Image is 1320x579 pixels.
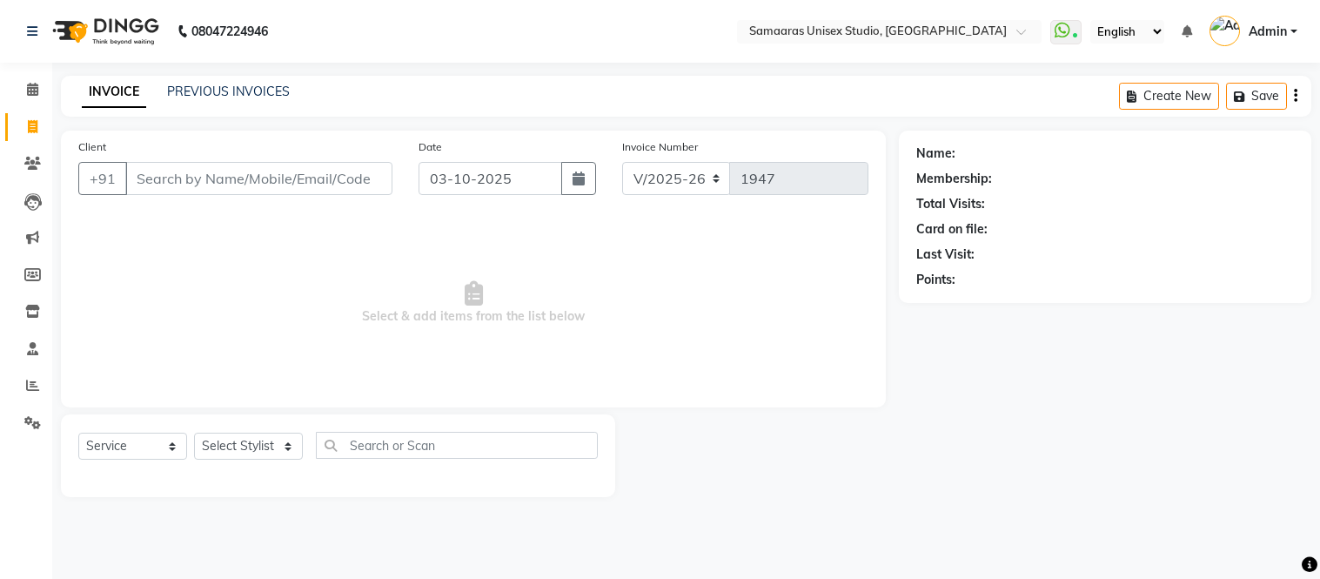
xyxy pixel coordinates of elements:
div: Membership: [916,170,992,188]
div: Last Visit: [916,246,975,264]
div: Name: [916,145,955,163]
a: INVOICE [82,77,146,108]
button: +91 [78,162,127,195]
button: Save [1226,83,1287,110]
label: Client [78,139,106,155]
img: logo [44,7,164,56]
input: Search or Scan [316,432,598,459]
input: Search by Name/Mobile/Email/Code [125,162,392,195]
a: PREVIOUS INVOICES [167,84,290,99]
span: Select & add items from the list below [78,216,868,390]
img: Admin [1209,16,1240,46]
div: Total Visits: [916,195,985,213]
button: Create New [1119,83,1219,110]
span: Admin [1249,23,1287,41]
label: Date [419,139,442,155]
b: 08047224946 [191,7,268,56]
label: Invoice Number [622,139,698,155]
div: Points: [916,271,955,289]
div: Card on file: [916,220,988,239]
